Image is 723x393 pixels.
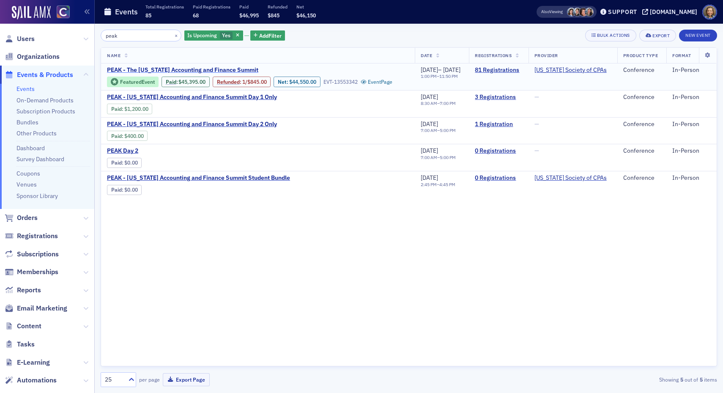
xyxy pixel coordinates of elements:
span: : [111,133,124,139]
span: Is Upcoming [187,32,217,38]
p: Paid [239,4,259,10]
span: Viewing [541,9,563,15]
span: : [217,79,242,85]
span: Reports [17,286,41,295]
span: $0.00 [124,159,138,166]
div: Also [541,9,549,14]
span: Name [107,52,120,58]
button: × [173,31,180,39]
a: Automations [5,376,57,385]
a: Tasks [5,340,35,349]
img: SailAMX [12,6,51,19]
a: Paid [111,187,122,193]
button: Bulk Actions [585,30,636,41]
a: 0 Registrations [475,174,522,182]
span: — [534,120,539,128]
a: Bundles [16,118,38,126]
span: Organizations [17,52,60,61]
span: Date [421,52,432,58]
a: On-Demand Products [16,96,74,104]
div: – [421,101,456,106]
span: 68 [193,12,199,19]
time: 4:45 PM [439,181,455,187]
div: Paid: 6 - $120000 [107,104,152,114]
span: [DATE] [421,66,438,74]
time: 2:45 PM [421,181,437,187]
span: [DATE] [443,66,460,74]
div: Showing out of items [518,376,717,383]
span: $845.00 [247,79,267,85]
span: Net : [278,79,289,85]
time: 5:00 PM [440,127,456,133]
span: Registrations [475,52,512,58]
div: – [421,155,456,160]
button: New Event [679,30,717,41]
time: 7:00 AM [421,127,437,133]
span: [DATE] [421,147,438,154]
a: Paid [166,79,176,85]
div: Export [652,33,670,38]
div: Conference [623,93,660,101]
span: $46,995 [239,12,259,19]
span: $44,550.00 [289,79,316,85]
span: Orders [17,213,38,223]
img: SailAMX [57,5,70,19]
a: PEAK - [US_STATE] Accounting and Finance Summit Student Bundle [107,174,290,182]
a: Survey Dashboard [16,155,64,163]
a: Orders [5,213,38,223]
label: per page [139,376,160,383]
a: Sponsor Library [16,192,58,200]
span: 85 [145,12,151,19]
time: 5:00 PM [440,154,456,160]
span: PEAK Day 2 [107,147,249,155]
p: Net [296,4,316,10]
a: View Homepage [51,5,70,20]
a: Subscriptions [5,250,59,259]
div: In-Person [672,66,711,74]
a: Venues [16,181,37,188]
a: Organizations [5,52,60,61]
span: : [111,187,124,193]
span: — [534,93,539,101]
div: 25 [105,375,123,384]
div: Paid: 3 - $40000 [107,131,148,141]
a: Paid [111,133,122,139]
span: $45,395.00 [178,79,205,85]
div: Yes [184,30,243,41]
div: Net: $4455000 [274,77,320,87]
a: Paid [111,106,122,112]
div: Refunded: 124 - $4539500 [213,77,271,87]
a: Reports [5,286,41,295]
div: – [421,74,460,79]
span: [DATE] [421,174,438,181]
span: [DATE] [421,120,438,128]
span: Subscriptions [17,250,59,259]
span: PEAK - Colorado Accounting and Finance Summit Day 1 Only [107,93,277,101]
span: Colorado Society of CPAs [534,66,607,74]
a: Memberships [5,267,58,277]
a: 0 Registrations [475,147,522,155]
span: Yes [222,32,230,38]
span: Colorado Society of CPAs [534,174,607,182]
span: Tiffany Carson [585,8,594,16]
span: : [166,79,179,85]
p: Refunded [268,4,288,10]
a: E-Learning [5,358,50,367]
span: $46,150 [296,12,316,19]
div: – [421,128,456,133]
span: Provider [534,52,558,58]
div: Conference [623,121,660,128]
span: Events & Products [17,70,73,80]
div: – [421,66,460,74]
a: Subscription Products [16,107,75,115]
div: In-Person [672,121,711,128]
div: Support [608,8,637,16]
button: Export Page [163,373,210,386]
div: Conference [623,66,660,74]
strong: 5 [698,376,704,383]
a: PEAK - [US_STATE] Accounting and Finance Summit Day 2 Only [107,121,277,128]
span: Memberships [17,267,58,277]
span: Katie Foo [579,8,588,16]
h1: Events [115,7,138,17]
button: [DOMAIN_NAME] [642,9,700,15]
